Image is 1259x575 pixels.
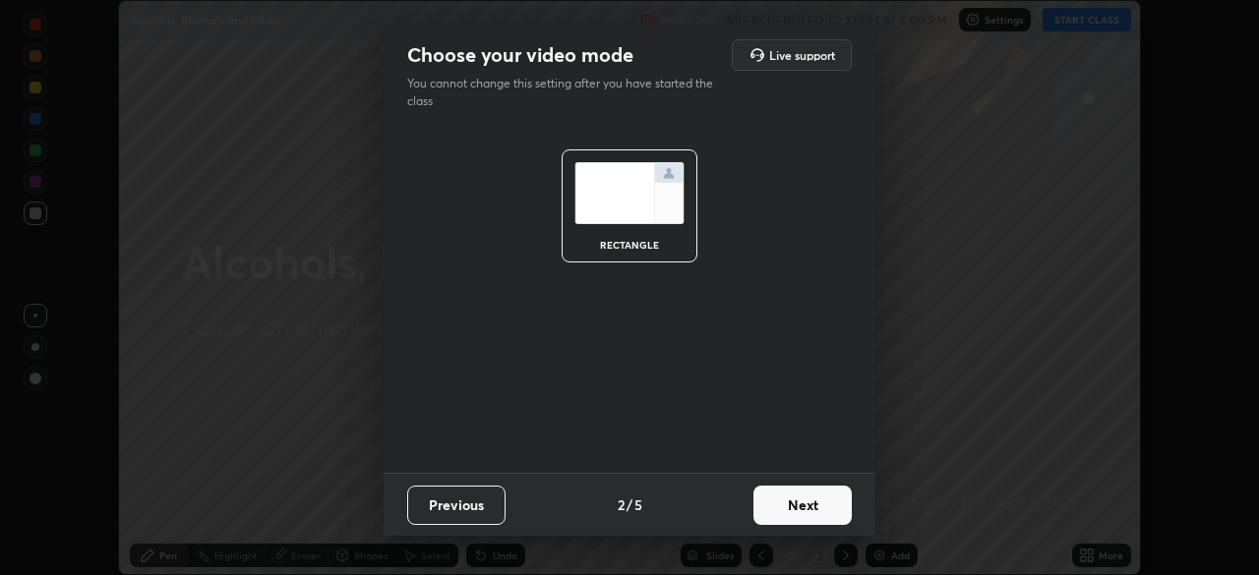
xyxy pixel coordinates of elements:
[574,162,685,224] img: normalScreenIcon.ae25ed63.svg
[634,494,642,515] h4: 5
[769,49,835,61] h5: Live support
[407,486,506,525] button: Previous
[618,494,625,515] h4: 2
[407,42,633,68] h2: Choose your video mode
[627,494,632,515] h4: /
[753,486,852,525] button: Next
[407,75,726,110] p: You cannot change this setting after you have started the class
[590,240,669,250] div: rectangle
